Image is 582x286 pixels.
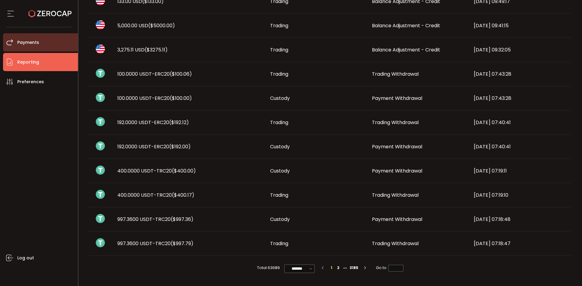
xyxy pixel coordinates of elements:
span: ($5000.00) [148,22,175,29]
span: ($997.79) [171,240,193,247]
span: ($192.00) [169,143,191,150]
span: 192.0000 USDT-ERC20 [117,143,191,150]
span: 400.0000 USDT-TRC20 [117,192,194,199]
img: usd_portfolio.svg [96,20,105,29]
span: ($400.00) [172,167,196,174]
span: 5,000.00 USD [117,22,175,29]
div: [DATE] 07:19:10 [469,192,571,199]
span: 997.3600 USDT-TRC20 [117,216,193,223]
img: usdt_portfolio.svg [96,214,105,223]
img: usdt_portfolio.svg [96,69,105,78]
span: Trading Withdrawal [372,240,419,247]
li: 2 [335,265,342,271]
span: Payment Withdrawal [372,143,422,150]
img: usdt_portfolio.svg [96,190,105,199]
span: Trading [270,192,288,199]
span: Trading [270,46,288,53]
span: ($997.36) [171,216,193,223]
img: usdt_portfolio.svg [96,166,105,175]
span: Custody [270,216,290,223]
div: [DATE] 07:43:28 [469,95,571,102]
img: usdt_portfolio.svg [96,93,105,102]
div: [DATE] 07:43:28 [469,71,571,77]
span: Custody [270,167,290,174]
span: 100.0000 USDT-ERC20 [117,71,192,77]
span: Go to [376,265,403,271]
span: 400.0000 USDT-TRC20 [117,167,196,174]
img: usdt_portfolio.svg [96,141,105,150]
span: Payment Withdrawal [372,95,422,102]
div: [DATE] 07:40:41 [469,143,571,150]
span: Trading [270,240,288,247]
div: [DATE] 07:18:47 [469,240,571,247]
span: Trading [270,71,288,77]
li: 3185 [348,265,360,271]
span: Total 63689 [257,265,280,271]
span: Trading [270,119,288,126]
li: 1 [328,265,335,271]
span: Trading Withdrawal [372,192,419,199]
span: Preferences [17,77,44,86]
span: ($192.12) [169,119,189,126]
div: [DATE] 07:40:41 [469,119,571,126]
div: [DATE] 07:18:48 [469,216,571,223]
div: [DATE] 07:19:11 [469,167,571,174]
span: 100.0000 USDT-ERC20 [117,95,192,102]
span: Payments [17,38,39,47]
span: ($3275.11) [145,46,168,53]
span: Custody [270,143,290,150]
span: Trading [270,22,288,29]
span: Payment Withdrawal [372,216,422,223]
span: ($400.17) [172,192,194,199]
span: 3,275.11 USD [117,46,168,53]
span: Balance Adjustment - Credit [372,46,440,53]
div: [DATE] 09:41:15 [469,22,571,29]
span: ($100.00) [170,95,192,102]
span: Log out [17,254,34,262]
span: Trading Withdrawal [372,71,419,77]
iframe: Chat Widget [552,257,582,286]
span: Trading Withdrawal [372,119,419,126]
span: Reporting [17,58,39,67]
img: usdt_portfolio.svg [96,238,105,247]
span: ($100.06) [170,71,192,77]
img: usdt_portfolio.svg [96,117,105,126]
span: 997.3600 USDT-TRC20 [117,240,193,247]
img: usd_portfolio.svg [96,44,105,54]
span: Payment Withdrawal [372,167,422,174]
span: Balance Adjustment - Credit [372,22,440,29]
span: Custody [270,95,290,102]
span: 192.0000 USDT-ERC20 [117,119,189,126]
div: [DATE] 09:32:05 [469,46,571,53]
